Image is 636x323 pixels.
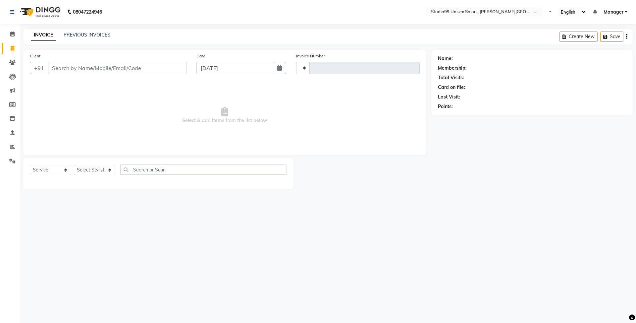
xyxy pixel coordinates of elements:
[604,9,623,16] span: Manager
[559,32,598,42] button: Create New
[196,53,205,59] label: Date
[438,84,465,91] div: Card on file:
[31,29,56,41] a: INVOICE
[30,82,420,149] span: Select & add items from the list below
[30,53,40,59] label: Client
[438,65,467,72] div: Membership:
[30,62,48,74] button: +91
[600,32,623,42] button: Save
[120,164,287,175] input: Search or Scan
[17,3,62,21] img: logo
[438,74,464,81] div: Total Visits:
[296,53,325,59] label: Invoice Number
[438,103,453,110] div: Points:
[438,55,453,62] div: Name:
[438,94,460,100] div: Last Visit:
[48,62,186,74] input: Search by Name/Mobile/Email/Code
[64,32,110,38] a: PREVIOUS INVOICES
[73,3,102,21] b: 08047224946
